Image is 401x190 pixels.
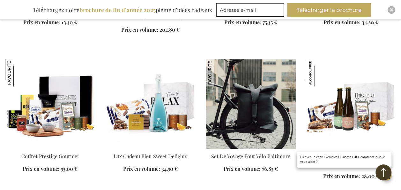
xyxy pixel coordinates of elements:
[323,19,378,26] a: Prix en volume: 34,20 €
[306,59,333,86] img: Feliz Sparkling 0% Set De Tentations Sucrées
[23,165,78,173] a: Prix en volume: 55,00 €
[263,19,277,26] span: 75,35 €
[30,3,215,17] div: Téléchargez notre pleine d’idées cadeaux
[5,145,95,151] a: Prestige Gourmet Box Coffret Prestige Gourmet
[206,145,296,151] a: Baltimore Bike Travel Set Set De Voyage Pour Vélo Baltimore
[224,19,277,26] a: Prix en volume: 75,35 €
[105,59,195,149] img: Lux Blue Sweet Delights Gift
[206,59,296,149] img: Set De Voyage Pour Vélo Baltimore
[388,6,395,14] div: Close
[306,59,396,149] img: Feliz Sparkling 0% Sweet Temptations Set
[161,165,178,172] span: 34,50 €
[114,153,187,160] a: Lux Cadeau Bleu Sweet Delights
[323,19,360,26] span: Prix en volume:
[23,19,77,26] a: Prix en volume: 13,30 €
[123,165,160,172] span: Prix en volume:
[5,59,32,86] img: Coffret Prestige Gourmet
[23,19,60,26] span: Prix en volume:
[160,26,180,33] span: 204,80 €
[216,3,284,17] input: Adresse e-mail
[287,3,371,17] button: Télécharger la brochure
[323,173,379,180] a: Prix en volume: 28,00 €
[362,19,378,26] span: 34,20 €
[5,59,95,149] img: Prestige Gourmet Box
[121,26,158,33] span: Prix en volume:
[361,173,379,179] span: 28,00 €
[224,19,261,26] span: Prix en volume:
[79,6,156,14] b: brochure de fin d’année 2025
[123,165,178,173] a: Prix en volume: 34,50 €
[390,8,393,12] img: Close
[121,26,180,34] a: Prix en volume: 204,80 €
[323,173,360,179] span: Prix en volume:
[216,3,286,19] form: marketing offers and promotions
[23,165,60,172] span: Prix en volume:
[206,59,233,86] img: Set De Voyage Pour Vélo Baltimore
[105,145,195,151] a: Lux Blue Sweet Delights Gift
[21,153,79,160] a: Coffret Prestige Gourmet
[306,145,396,151] a: Feliz Sparkling 0% Sweet Temptations Set Feliz Sparkling 0% Set De Tentations Sucrées
[62,19,77,26] span: 13,30 €
[61,165,78,172] span: 55,00 €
